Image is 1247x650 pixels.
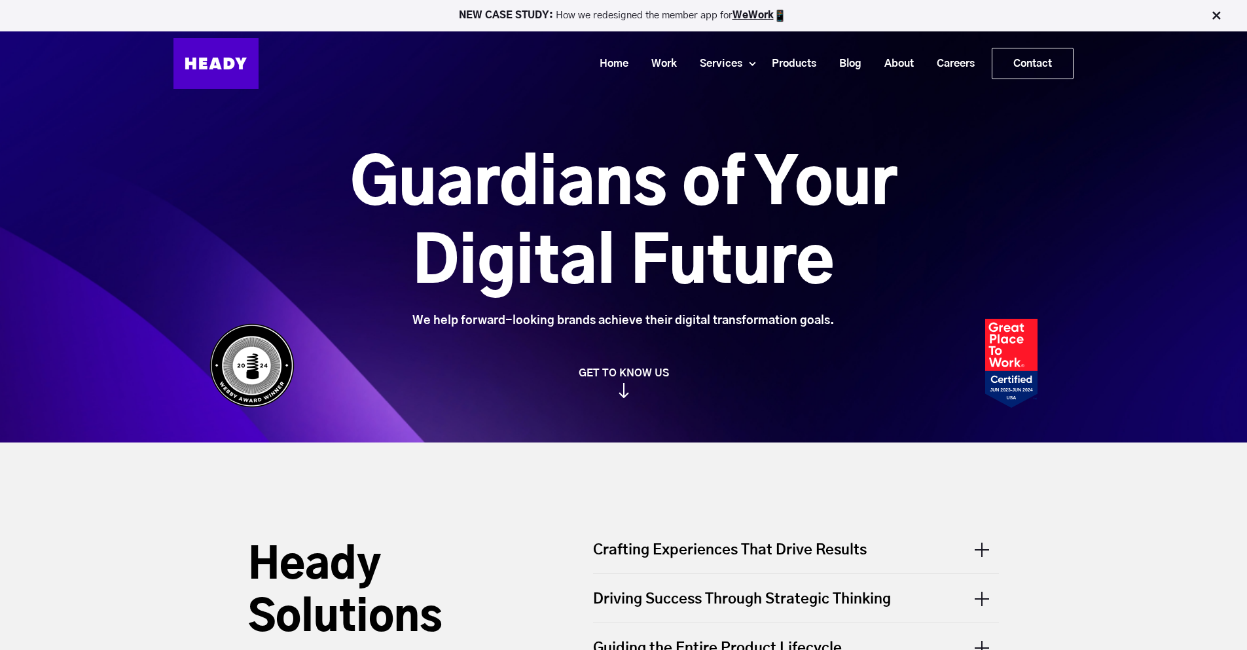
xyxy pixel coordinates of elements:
img: Heady_2023_Certification_Badge [985,319,1038,408]
a: Careers [920,52,981,76]
a: Home [583,52,635,76]
img: app emoji [774,9,787,22]
div: Driving Success Through Strategic Thinking [593,574,999,623]
img: arrow_down [619,388,629,403]
a: WeWork [732,10,774,20]
img: Heady_Logo_Web-01 (1) [173,38,259,89]
a: GET TO KNOW US [203,367,1044,398]
img: Close Bar [1210,9,1223,22]
a: Work [635,52,683,76]
strong: NEW CASE STUDY: [459,10,556,20]
a: Contact [992,48,1073,79]
a: Blog [823,52,868,76]
div: We help forward-looking brands achieve their digital transformation goals. [277,314,970,328]
div: Navigation Menu [272,48,1074,79]
h2: Heady Solutions [248,540,543,645]
div: Crafting Experiences That Drive Results [593,540,999,573]
a: Services [683,52,749,76]
img: Heady_WebbyAward_Winner-4 [209,323,295,408]
a: Products [755,52,823,76]
a: About [868,52,920,76]
h1: Guardians of Your Digital Future [277,146,970,303]
p: How we redesigned the member app for [6,9,1241,22]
